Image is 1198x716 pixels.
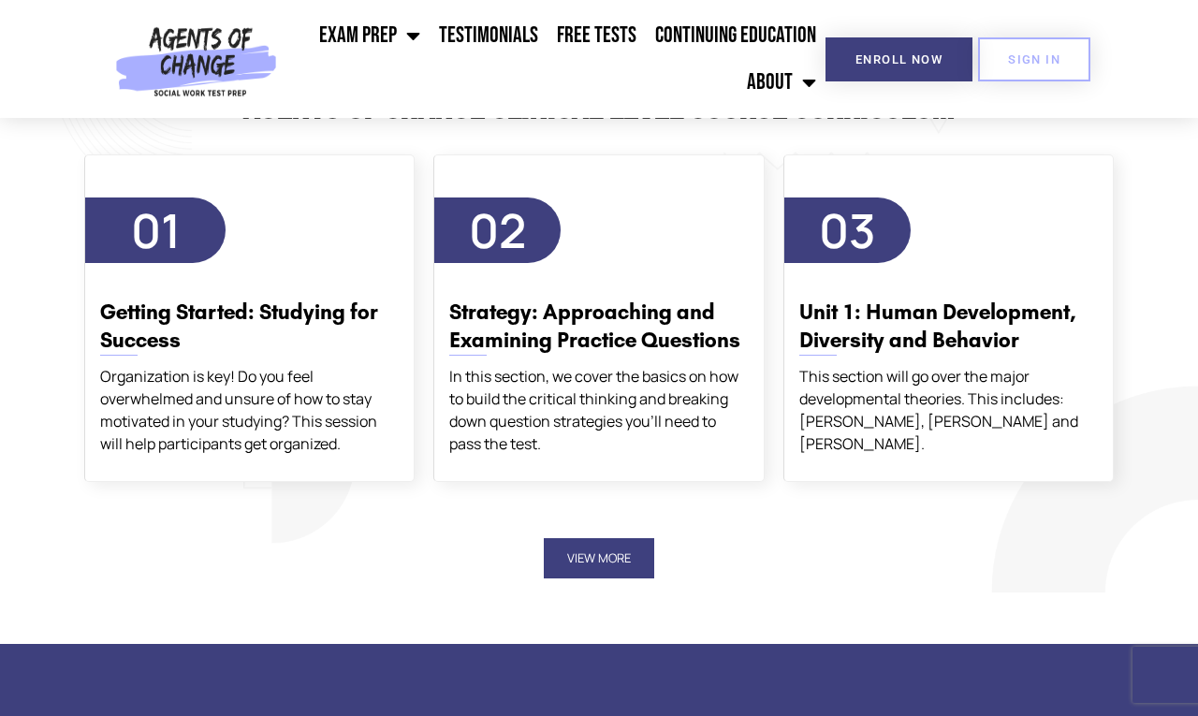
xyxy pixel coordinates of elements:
span: Enroll Now [855,53,942,66]
span: 02 [469,198,526,262]
span: 01 [131,198,181,262]
a: SIGN IN [978,37,1090,81]
button: View More [544,538,654,578]
div: Organization is key! Do you feel overwhelmed and unsure of how to stay motivated in your studying... [100,365,399,455]
a: Testimonials [430,12,548,59]
h3: Unit 1: Human Development, Diversity and Behavior [799,299,1098,355]
h2: Agents of Change Clinical Level Course Curriculum [75,84,1123,126]
span: 03 [819,198,876,262]
div: This section will go over the major developmental theories. This includes: [PERSON_NAME], [PERSON... [799,365,1098,455]
a: Exam Prep [310,12,430,59]
nav: Menu [285,12,825,106]
h3: Getting Started: Studying for Success [100,299,399,355]
a: About [738,59,825,106]
span: SIGN IN [1008,53,1060,66]
h3: Strategy: Approaching and Examining Practice Questions [449,299,748,355]
div: In this section, we cover the basics on how to build the critical thinking and breaking down ques... [449,365,748,455]
a: Continuing Education [646,12,825,59]
a: Free Tests [548,12,646,59]
a: Enroll Now [825,37,972,81]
